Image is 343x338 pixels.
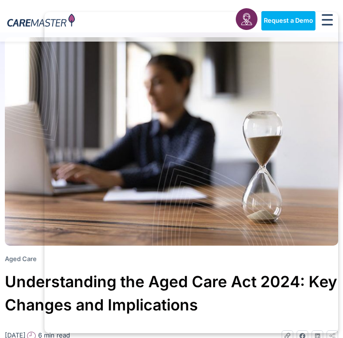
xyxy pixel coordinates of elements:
a: Aged Care [5,255,37,263]
div: Menu Toggle [319,11,336,30]
iframe: Popup CTA [44,12,338,333]
img: An aged care worker reviews the 2025 Aged Care Reform on a laptop at a wooden desk. A glass hourg... [5,37,338,246]
img: CareMaster Logo [7,14,75,29]
a: Request a Demo [261,11,315,30]
h1: Understanding the Aged Care Act 2024: Key Changes and Implications [5,270,338,317]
